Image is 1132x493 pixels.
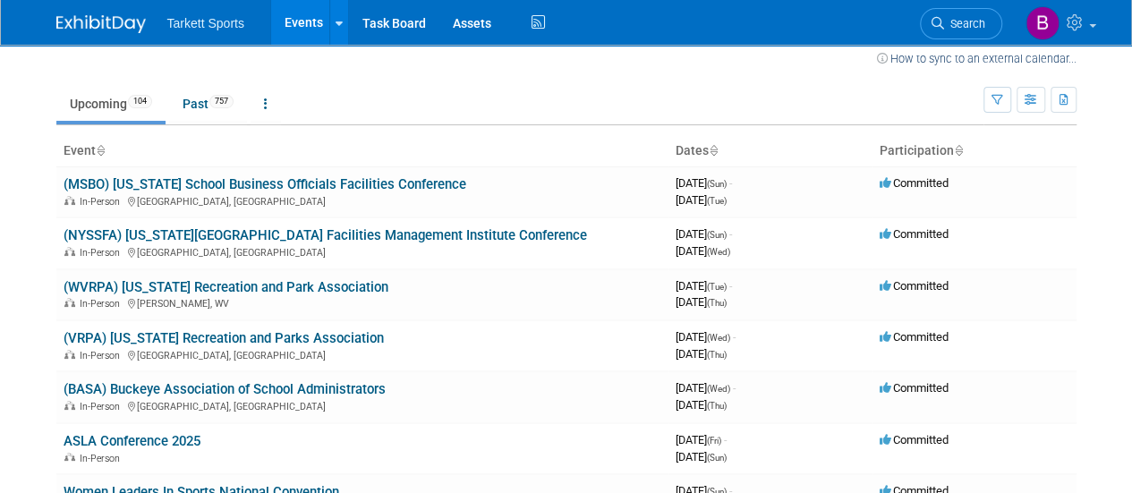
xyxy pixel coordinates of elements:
a: How to sync to an external calendar... [877,52,1077,65]
a: (WVRPA) [US_STATE] Recreation and Park Association [64,279,388,295]
span: Search [944,17,985,30]
span: [DATE] [676,176,732,190]
th: Dates [668,136,872,166]
span: (Wed) [707,384,730,394]
span: - [729,176,732,190]
span: [DATE] [676,295,727,309]
span: [DATE] [676,433,727,446]
span: - [733,330,736,344]
div: [GEOGRAPHIC_DATA], [GEOGRAPHIC_DATA] [64,193,661,208]
th: Participation [872,136,1077,166]
span: (Thu) [707,350,727,360]
span: - [733,381,736,395]
span: In-Person [80,298,125,310]
span: [DATE] [676,279,732,293]
span: In-Person [80,350,125,361]
span: [DATE] [676,227,732,241]
span: (Wed) [707,333,730,343]
span: Committed [880,330,949,344]
span: In-Person [80,453,125,464]
span: Committed [880,176,949,190]
span: - [729,227,732,241]
span: (Thu) [707,401,727,411]
a: (VRPA) [US_STATE] Recreation and Parks Association [64,330,384,346]
img: In-Person Event [64,453,75,462]
span: (Fri) [707,436,721,446]
span: 757 [209,95,234,108]
div: [GEOGRAPHIC_DATA], [GEOGRAPHIC_DATA] [64,398,661,412]
span: Committed [880,433,949,446]
span: (Sun) [707,230,727,240]
a: Sort by Event Name [96,143,105,157]
a: (BASA) Buckeye Association of School Administrators [64,381,386,397]
a: (NYSSFA) [US_STATE][GEOGRAPHIC_DATA] Facilities Management Institute Conference [64,227,587,243]
span: [DATE] [676,244,730,258]
span: Tarkett Sports [167,16,244,30]
span: In-Person [80,247,125,259]
div: [PERSON_NAME], WV [64,295,661,310]
div: [GEOGRAPHIC_DATA], [GEOGRAPHIC_DATA] [64,347,661,361]
span: In-Person [80,401,125,412]
img: In-Person Event [64,350,75,359]
span: [DATE] [676,450,727,463]
a: Search [920,8,1002,39]
span: (Sun) [707,453,727,463]
a: Sort by Participation Type [954,143,963,157]
a: Sort by Start Date [709,143,718,157]
span: (Tue) [707,282,727,292]
span: [DATE] [676,398,727,412]
span: - [724,433,727,446]
span: 104 [128,95,152,108]
img: In-Person Event [64,401,75,410]
span: [DATE] [676,193,727,207]
span: Committed [880,279,949,293]
img: In-Person Event [64,298,75,307]
span: Committed [880,381,949,395]
span: [DATE] [676,330,736,344]
a: Past757 [169,87,247,121]
img: In-Person Event [64,247,75,256]
img: In-Person Event [64,196,75,205]
span: (Wed) [707,247,730,257]
span: In-Person [80,196,125,208]
th: Event [56,136,668,166]
img: Blake Centers [1026,6,1060,40]
span: (Tue) [707,196,727,206]
span: (Sun) [707,179,727,189]
span: [DATE] [676,381,736,395]
a: (MSBO) [US_STATE] School Business Officials Facilities Conference [64,176,466,192]
span: (Thu) [707,298,727,308]
div: [GEOGRAPHIC_DATA], [GEOGRAPHIC_DATA] [64,244,661,259]
a: Upcoming104 [56,87,166,121]
span: - [729,279,732,293]
a: ASLA Conference 2025 [64,433,200,449]
span: Committed [880,227,949,241]
img: ExhibitDay [56,15,146,33]
span: [DATE] [676,347,727,361]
